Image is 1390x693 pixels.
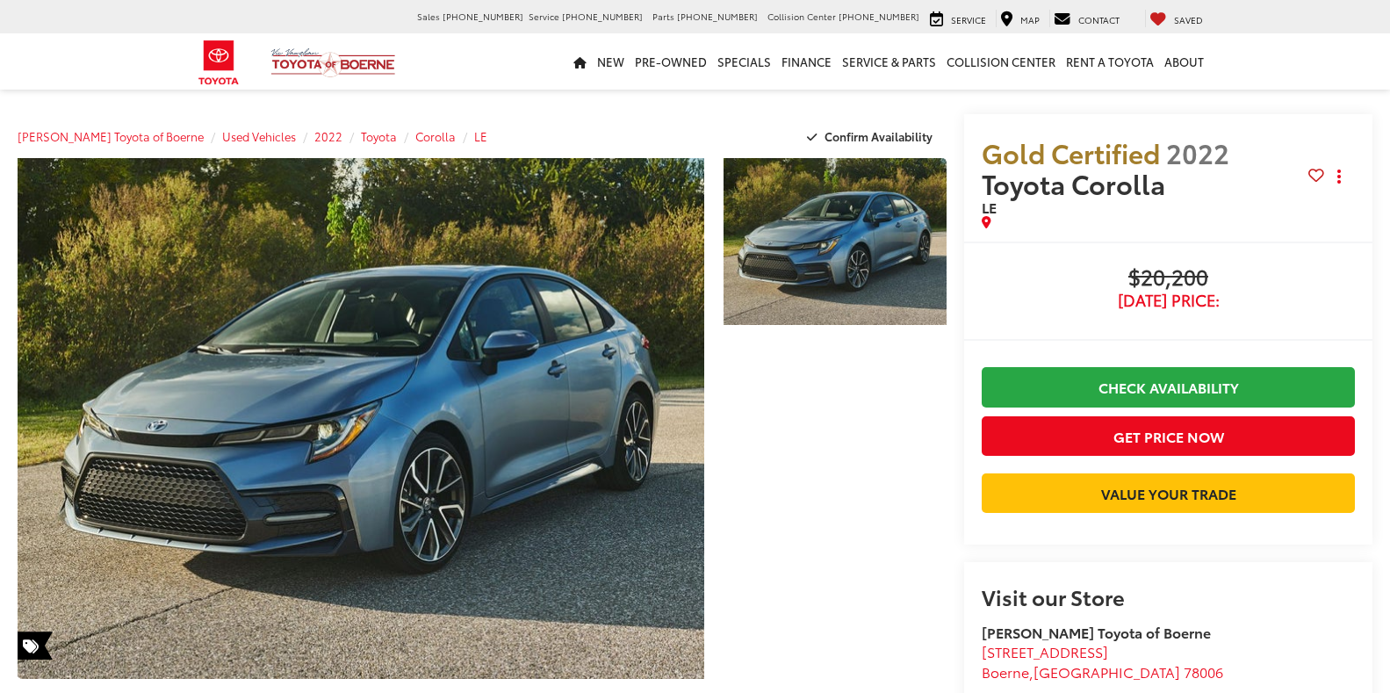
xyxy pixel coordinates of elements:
[474,128,487,144] a: LE
[982,661,1223,682] span: ,
[982,265,1355,292] span: $20,200
[724,158,947,325] a: Expand Photo 1
[1159,33,1209,90] a: About
[982,367,1355,407] a: Check Availability
[18,158,704,679] a: Expand Photo 0
[721,156,948,327] img: 2022 Toyota Corolla LE
[712,33,776,90] a: Specials
[982,197,997,217] span: LE
[1078,13,1120,26] span: Contact
[1337,170,1341,184] span: dropdown dots
[982,416,1355,456] button: Get Price Now
[837,33,941,90] a: Service & Parts: Opens in a new tab
[1061,33,1159,90] a: Rent a Toyota
[982,292,1355,309] span: [DATE] Price:
[982,622,1211,642] strong: [PERSON_NAME] Toyota of Boerne
[996,10,1044,27] a: Map
[941,33,1061,90] a: Collision Center
[443,10,523,23] span: [PHONE_NUMBER]
[186,34,252,91] img: Toyota
[222,128,296,144] a: Used Vehicles
[18,632,53,660] span: Special
[1145,10,1207,27] a: My Saved Vehicles
[1184,661,1223,682] span: 78006
[1020,13,1040,26] span: Map
[18,128,204,144] a: [PERSON_NAME] Toyota of Boerne
[11,156,711,682] img: 2022 Toyota Corolla LE
[825,128,933,144] span: Confirm Availability
[415,128,456,144] a: Corolla
[797,121,947,152] button: Confirm Availability
[1049,10,1124,27] a: Contact
[982,134,1160,171] span: Gold Certified
[982,661,1029,682] span: Boerne
[568,33,592,90] a: Home
[417,10,440,23] span: Sales
[361,128,397,144] a: Toyota
[529,10,559,23] span: Service
[982,164,1171,202] span: Toyota Corolla
[652,10,674,23] span: Parts
[951,13,986,26] span: Service
[776,33,837,90] a: Finance
[982,641,1223,682] a: [STREET_ADDRESS] Boerne,[GEOGRAPHIC_DATA] 78006
[1033,661,1180,682] span: [GEOGRAPHIC_DATA]
[982,641,1108,661] span: [STREET_ADDRESS]
[767,10,836,23] span: Collision Center
[677,10,758,23] span: [PHONE_NUMBER]
[1174,13,1203,26] span: Saved
[630,33,712,90] a: Pre-Owned
[270,47,396,78] img: Vic Vaughan Toyota of Boerne
[1324,162,1355,192] button: Actions
[839,10,919,23] span: [PHONE_NUMBER]
[1166,134,1229,171] span: 2022
[314,128,342,144] a: 2022
[925,10,990,27] a: Service
[982,585,1355,608] h2: Visit our Store
[592,33,630,90] a: New
[562,10,643,23] span: [PHONE_NUMBER]
[982,473,1355,513] a: Value Your Trade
